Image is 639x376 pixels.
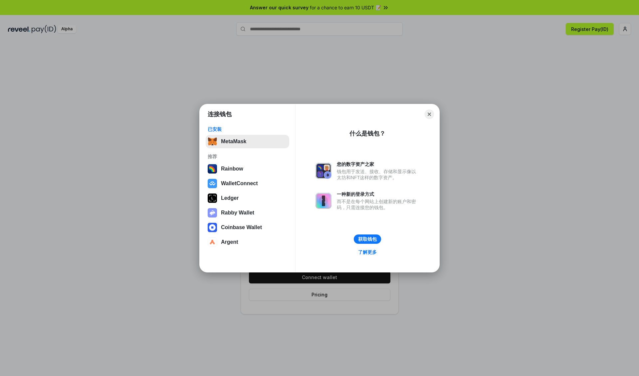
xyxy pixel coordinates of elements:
[354,248,381,256] a: 了解更多
[208,110,232,118] h1: 连接钱包
[354,234,381,244] button: 获取钱包
[208,223,217,232] img: svg+xml,%3Csvg%20width%3D%2228%22%20height%3D%2228%22%20viewBox%3D%220%200%2028%2028%22%20fill%3D...
[221,195,239,201] div: Ledger
[206,162,289,176] button: Rainbow
[208,193,217,203] img: svg+xml,%3Csvg%20xmlns%3D%22http%3A%2F%2Fwww.w3.org%2F2000%2Fsvg%22%20width%3D%2228%22%20height%3...
[316,163,331,179] img: svg+xml,%3Csvg%20xmlns%3D%22http%3A%2F%2Fwww.w3.org%2F2000%2Fsvg%22%20fill%3D%22none%22%20viewBox...
[206,135,289,148] button: MetaMask
[337,169,419,181] div: 钱包用于发送、接收、存储和显示像以太坊和NFT这样的数字资产。
[221,166,243,172] div: Rainbow
[208,126,287,132] div: 已安装
[206,206,289,219] button: Rabby Wallet
[208,164,217,174] img: svg+xml,%3Csvg%20width%3D%22120%22%20height%3D%22120%22%20viewBox%3D%220%200%20120%20120%22%20fil...
[316,193,331,209] img: svg+xml,%3Csvg%20xmlns%3D%22http%3A%2F%2Fwww.w3.org%2F2000%2Fsvg%22%20fill%3D%22none%22%20viewBox...
[208,237,217,247] img: svg+xml,%3Csvg%20width%3D%2228%22%20height%3D%2228%22%20viewBox%3D%220%200%2028%2028%22%20fill%3D...
[221,210,254,216] div: Rabby Wallet
[206,221,289,234] button: Coinbase Wallet
[221,139,246,145] div: MetaMask
[425,110,434,119] button: Close
[358,236,377,242] div: 获取钱包
[208,137,217,146] img: svg+xml,%3Csvg%20fill%3D%22none%22%20height%3D%2233%22%20viewBox%3D%220%200%2035%2033%22%20width%...
[206,177,289,190] button: WalletConnect
[208,154,287,160] div: 推荐
[349,130,385,138] div: 什么是钱包？
[221,181,258,187] div: WalletConnect
[358,249,377,255] div: 了解更多
[206,235,289,249] button: Argent
[206,191,289,205] button: Ledger
[337,191,419,197] div: 一种新的登录方式
[337,198,419,210] div: 而不是在每个网站上创建新的账户和密码，只需连接您的钱包。
[208,208,217,217] img: svg+xml,%3Csvg%20xmlns%3D%22http%3A%2F%2Fwww.w3.org%2F2000%2Fsvg%22%20fill%3D%22none%22%20viewBox...
[208,179,217,188] img: svg+xml,%3Csvg%20width%3D%2228%22%20height%3D%2228%22%20viewBox%3D%220%200%2028%2028%22%20fill%3D...
[221,239,238,245] div: Argent
[337,161,419,167] div: 您的数字资产之家
[221,224,262,230] div: Coinbase Wallet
